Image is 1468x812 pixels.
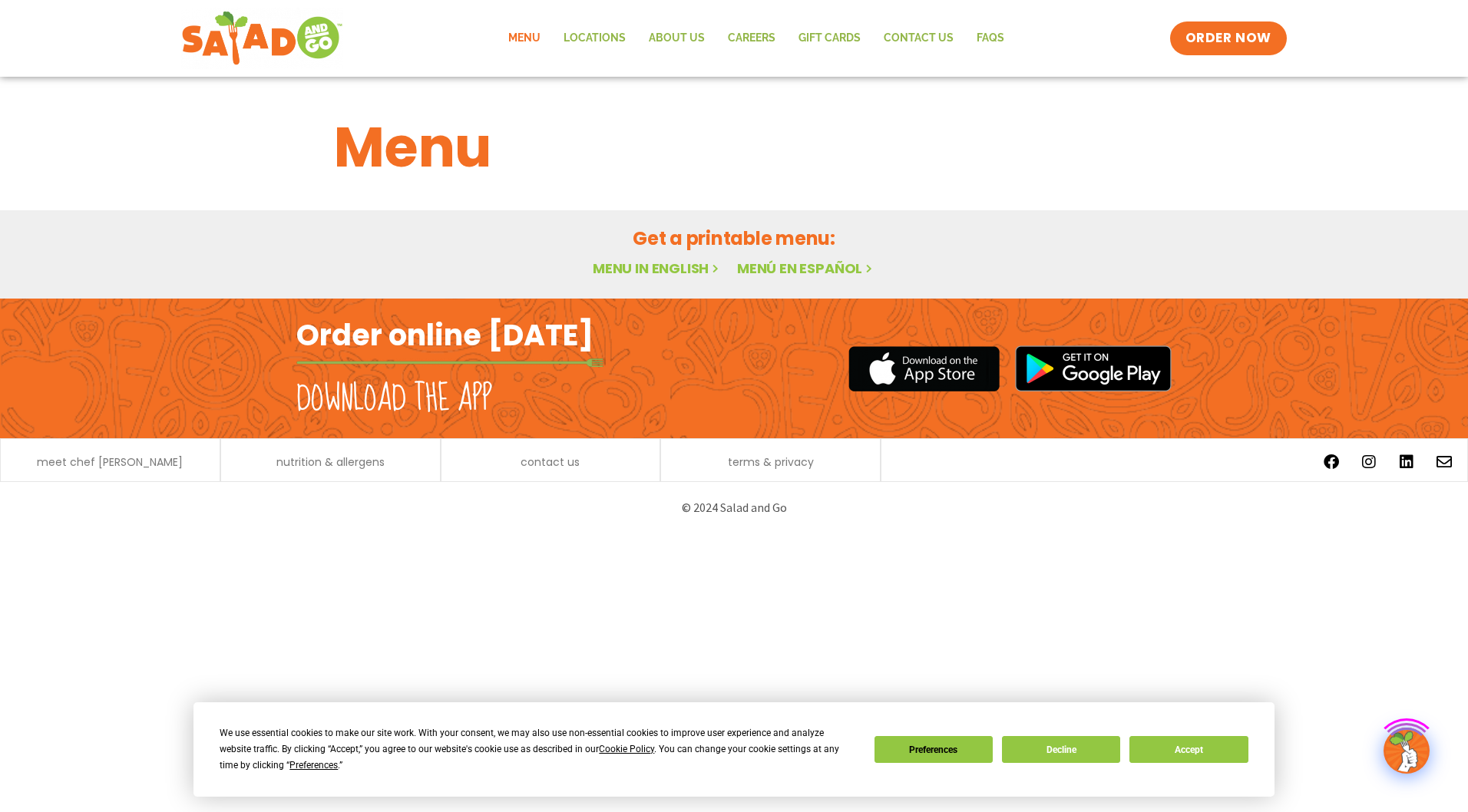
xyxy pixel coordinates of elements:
[521,457,580,467] a: contact us
[296,378,492,421] h2: Download the app
[716,21,787,56] a: Careers
[737,259,875,278] a: Menú en español
[334,225,1134,252] h2: Get a printable menu:
[1129,736,1248,763] button: Accept
[552,21,637,56] a: Locations
[276,457,385,467] a: nutrition & allergens
[1185,29,1271,48] span: ORDER NOW
[637,21,716,56] a: About Us
[296,316,593,354] h2: Order online [DATE]
[497,21,1016,56] nav: Menu
[334,106,1134,189] h1: Menu
[593,259,722,278] a: Menu in English
[728,457,814,467] a: terms & privacy
[1002,736,1120,763] button: Decline
[289,760,338,771] span: Preferences
[220,725,855,774] div: We use essential cookies to make our site work. With your consent, we may also use non-essential ...
[787,21,872,56] a: GIFT CARDS
[965,21,1016,56] a: FAQs
[872,21,965,56] a: Contact Us
[599,744,654,754] span: Cookie Policy
[193,702,1275,797] div: Cookie Consent Prompt
[304,497,1164,518] p: © 2024 Salad and Go
[1015,345,1172,391] img: google_play
[181,8,343,69] img: new-SAG-logo-768×292
[296,358,603,367] img: fork
[848,344,1000,394] img: appstore
[37,457,183,467] a: meet chef [PERSON_NAME]
[1170,21,1287,55] a: ORDER NOW
[875,736,993,763] button: Preferences
[497,21,552,56] a: Menu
